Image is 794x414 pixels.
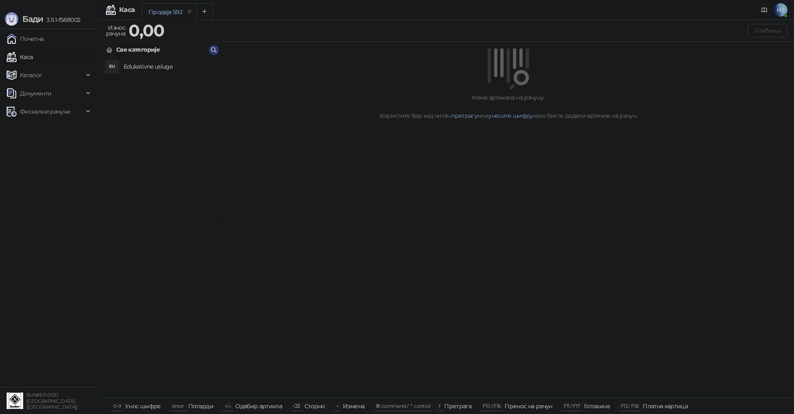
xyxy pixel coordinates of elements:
[172,403,184,409] span: enter
[104,22,127,39] div: Износ рачуна
[124,60,215,73] h4: Edukativne usluge
[439,403,440,409] span: f
[43,16,80,24] span: 3.11.1-f588002
[488,112,533,119] a: унесите шифру
[758,3,771,17] a: Документација
[129,20,164,40] strong: 0,00
[343,401,364,412] div: Измена
[113,403,121,409] span: 0-9
[621,403,639,409] span: F12 / F18
[748,24,787,37] button: Плаћање
[5,12,18,26] img: Logo
[232,93,784,120] div: Нема артикала на рачуну. Користите бар код читач, или како бисте додали артикле на рачун.
[148,7,182,17] div: Продаја 592
[184,8,195,15] button: remove
[105,60,119,73] div: EU
[375,403,430,409] span: ⌘ command / ⌃ control
[20,67,42,83] span: Каталог
[100,58,222,398] div: grid
[225,403,231,409] span: ↑/↓
[26,392,78,410] small: BUNKER DOO [GEOGRAPHIC_DATA] ([GEOGRAPHIC_DATA])
[7,31,44,47] a: Почетна
[20,103,70,120] span: Фискални рачуни
[774,3,787,17] span: НЗ
[119,7,135,13] div: Каса
[584,401,610,412] div: Готовина
[336,403,339,409] span: +
[505,401,552,412] div: Пренос на рачун
[304,401,325,412] div: Сторно
[116,45,160,54] div: Све категорије
[483,403,500,409] span: F10 / F16
[125,401,161,412] div: Унос шифре
[564,403,580,409] span: F11 / F17
[196,3,213,20] button: Add tab
[235,401,282,412] div: Одабир артикла
[643,401,688,412] div: Платна картица
[444,401,471,412] div: Претрага
[22,14,43,24] span: Бади
[188,401,214,412] div: Потврди
[7,393,23,409] img: 64x64-companyLogo-d200c298-da26-4023-afd4-f376f589afb5.jpeg
[20,85,51,102] span: Документи
[293,403,300,409] span: ⌫
[451,112,477,119] a: претрагу
[7,49,33,65] a: Каса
